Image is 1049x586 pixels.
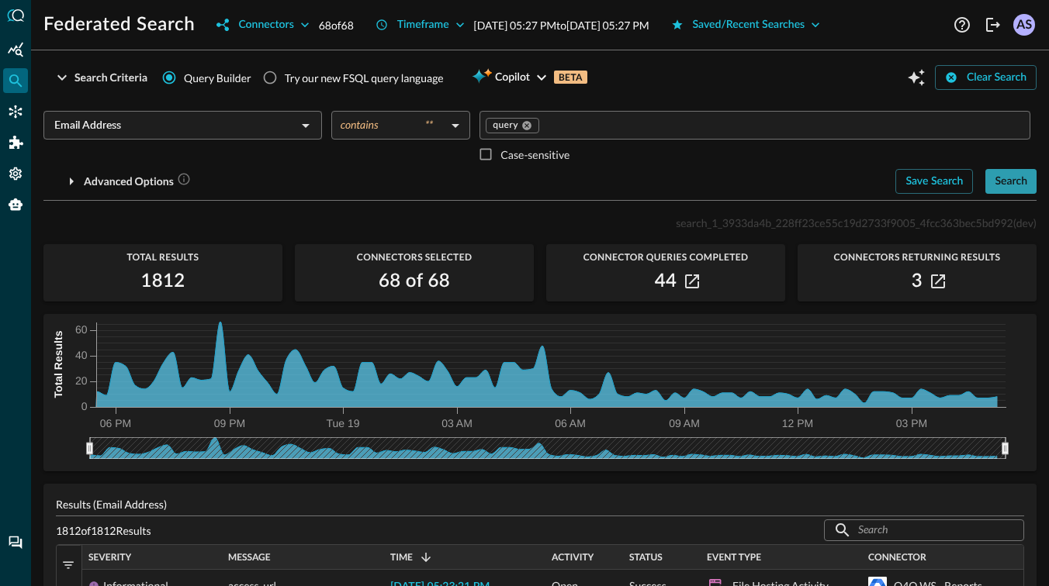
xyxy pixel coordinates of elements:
[669,417,700,429] tspan: 09 AM
[868,552,926,563] span: Connector
[43,252,282,263] span: Total Results
[676,216,1013,229] span: search_1_3933da4b_228ff23ce55c19d2733f9005_4fcc363bec5bd992
[3,68,28,93] div: Federated Search
[43,169,200,194] button: Advanced Options
[140,269,185,294] h2: 1812
[546,252,785,263] span: Connector Queries Completed
[3,161,28,186] div: Settings
[858,516,988,545] input: Search
[3,99,28,124] div: Connectors
[967,68,1026,88] div: Clear Search
[441,417,473,429] tspan: 03 AM
[295,115,317,136] button: Open
[693,16,805,35] div: Saved/Recent Searches
[1013,216,1037,229] span: (dev)
[81,400,88,412] tspan: 0
[1013,14,1035,36] div: AS
[3,37,28,62] div: Summary Insights
[74,68,147,88] div: Search Criteria
[56,496,1024,512] p: Results (Email Address)
[319,17,354,33] p: 68 of 68
[43,65,157,90] button: Search Criteria
[75,349,88,361] tspan: 40
[390,552,413,563] span: Time
[56,522,151,539] p: 1812 of 1812 Results
[84,172,191,191] div: Advanced Options
[500,146,570,163] p: Case-sensitive
[904,65,929,90] button: Open Query Copilot
[541,115,1023,135] input: Value
[493,119,518,132] span: query
[295,252,534,263] span: Connectors Selected
[912,269,923,294] h2: 3
[341,118,445,132] div: contains
[707,552,761,563] span: Event Type
[782,417,813,429] tspan: 12 PM
[474,17,649,33] p: [DATE] 05:27 PM to [DATE] 05:27 PM
[554,71,587,84] p: BETA
[935,65,1037,90] button: Clear Search
[4,130,29,155] div: Addons
[3,530,28,555] div: Chat
[486,118,539,133] div: query
[552,552,594,563] span: Activity
[629,552,663,563] span: Status
[100,417,131,429] tspan: 06 PM
[896,417,927,429] tspan: 03 PM
[981,12,1006,37] button: Logout
[228,552,271,563] span: Message
[662,12,830,37] button: Saved/Recent Searches
[326,417,359,429] tspan: Tue 19
[905,172,963,191] div: Save Search
[655,269,677,294] h2: 44
[3,192,28,217] div: Query Agent
[88,552,131,563] span: Severity
[555,417,586,429] tspan: 06 AM
[43,12,195,37] h1: Federated Search
[238,16,293,35] div: Connectors
[495,68,530,88] span: Copilot
[207,12,318,37] button: Connectors
[285,70,444,86] div: Try our new FSQL query language
[379,269,450,294] h2: 68 of 68
[341,118,379,132] span: contains
[985,169,1037,194] button: Search
[995,172,1027,191] div: Search
[397,16,449,35] div: Timeframe
[52,330,64,398] tspan: Total Results
[75,323,88,336] tspan: 60
[798,252,1037,263] span: Connectors Returning Results
[75,374,88,387] tspan: 20
[184,70,251,86] span: Query Builder
[366,12,474,37] button: Timeframe
[462,65,597,90] button: CopilotBETA
[214,417,245,429] tspan: 09 PM
[48,115,292,135] input: Select an Entity
[950,12,975,37] button: Help
[895,169,973,194] button: Save Search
